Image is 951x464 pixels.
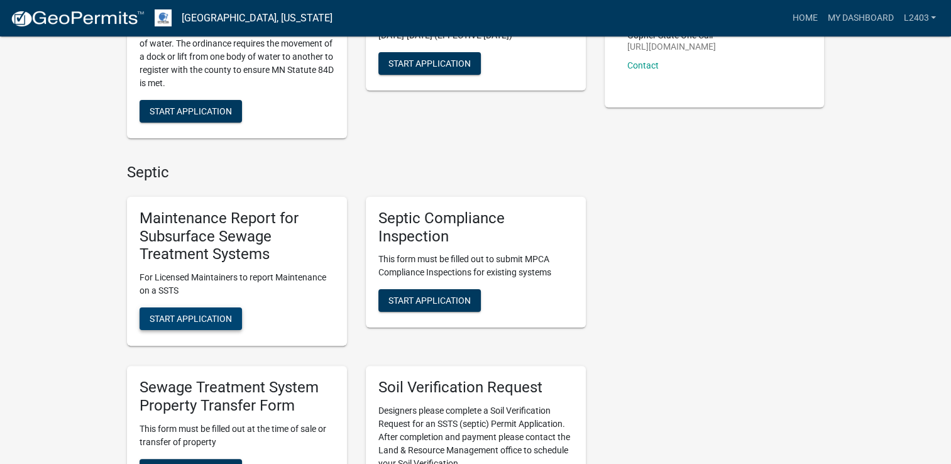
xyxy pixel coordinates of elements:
[140,100,242,123] button: Start Application
[140,423,334,449] p: This form must be filled out at the time of sale or transfer of property
[150,106,232,116] span: Start Application
[140,307,242,330] button: Start Application
[140,271,334,297] p: For Licensed Maintainers to report Maintenance on a SSTS
[378,289,481,312] button: Start Application
[898,6,941,30] a: L2403
[627,31,716,40] p: Gopher State One Call
[822,6,898,30] a: My Dashboard
[787,6,822,30] a: Home
[378,209,573,246] h5: Septic Compliance Inspection
[378,253,573,279] p: This form must be filled out to submit MPCA Compliance Inspections for existing systems
[140,209,334,263] h5: Maintenance Report for Subsurface Sewage Treatment Systems
[127,163,586,182] h4: Septic
[627,60,659,70] a: Contact
[627,42,716,51] p: [URL][DOMAIN_NAME]
[378,378,573,397] h5: Soil Verification Request
[182,8,333,29] a: [GEOGRAPHIC_DATA], [US_STATE]
[150,314,232,324] span: Start Application
[155,9,172,26] img: Otter Tail County, Minnesota
[388,296,471,306] span: Start Application
[140,378,334,415] h5: Sewage Treatment System Property Transfer Form
[388,58,471,68] span: Start Application
[378,52,481,75] button: Start Application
